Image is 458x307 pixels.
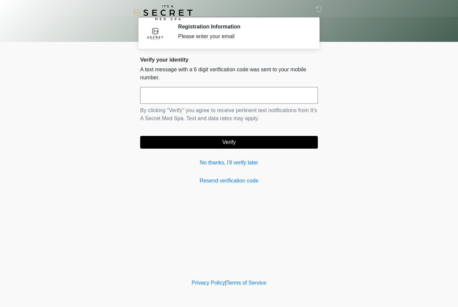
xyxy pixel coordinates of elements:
img: Agent Avatar [145,23,165,44]
h2: Registration Information [178,23,308,30]
div: Please enter your email [178,32,308,41]
a: Terms of Service [226,280,266,286]
a: Resend verification code [140,177,318,185]
a: No thanks, I'll verify later [140,159,318,167]
p: By clicking "Verify" you agree to receive pertinent text notifications from It's A Secret Med Spa... [140,106,318,123]
img: It's A Secret Med Spa Logo [133,5,192,20]
h2: Verify your identity [140,57,318,63]
a: | [225,280,226,286]
a: Privacy Policy [192,280,225,286]
p: A text message with a 6 digit verification code was sent to your mobile number. [140,66,318,82]
button: Verify [140,136,318,149]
